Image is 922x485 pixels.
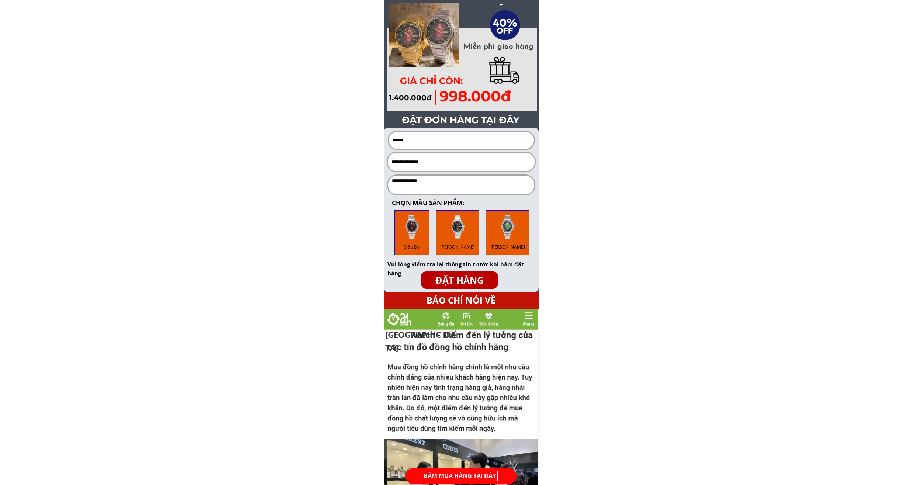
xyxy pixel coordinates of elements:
[461,41,536,53] h3: Miễn phí giao hàng
[440,239,475,250] div: [PERSON_NAME]
[391,114,530,125] h3: ĐẶT ĐƠN HÀNG TẠI ĐÂY
[421,271,498,289] p: ĐẶT HÀNG
[385,75,478,86] h3: Giá chỉ còn:
[384,293,539,322] h3: BÁO CHÍ NÓI VỀ [GEOGRAPHIC_DATA] WATCH
[392,198,466,208] h3: CHỌN MÀU SẢN PHẨM:
[387,260,538,277] h3: Vui lòng kiểm tra lại thông tin trước khi bấm đặt hàng
[385,328,459,354] h3: [GEOGRAPHIC_DATA]
[387,93,434,102] h3: 1.400.000đ
[399,239,425,250] div: Màu Đỏ
[439,87,539,105] h3: 998.000đ
[490,239,525,250] div: [PERSON_NAME]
